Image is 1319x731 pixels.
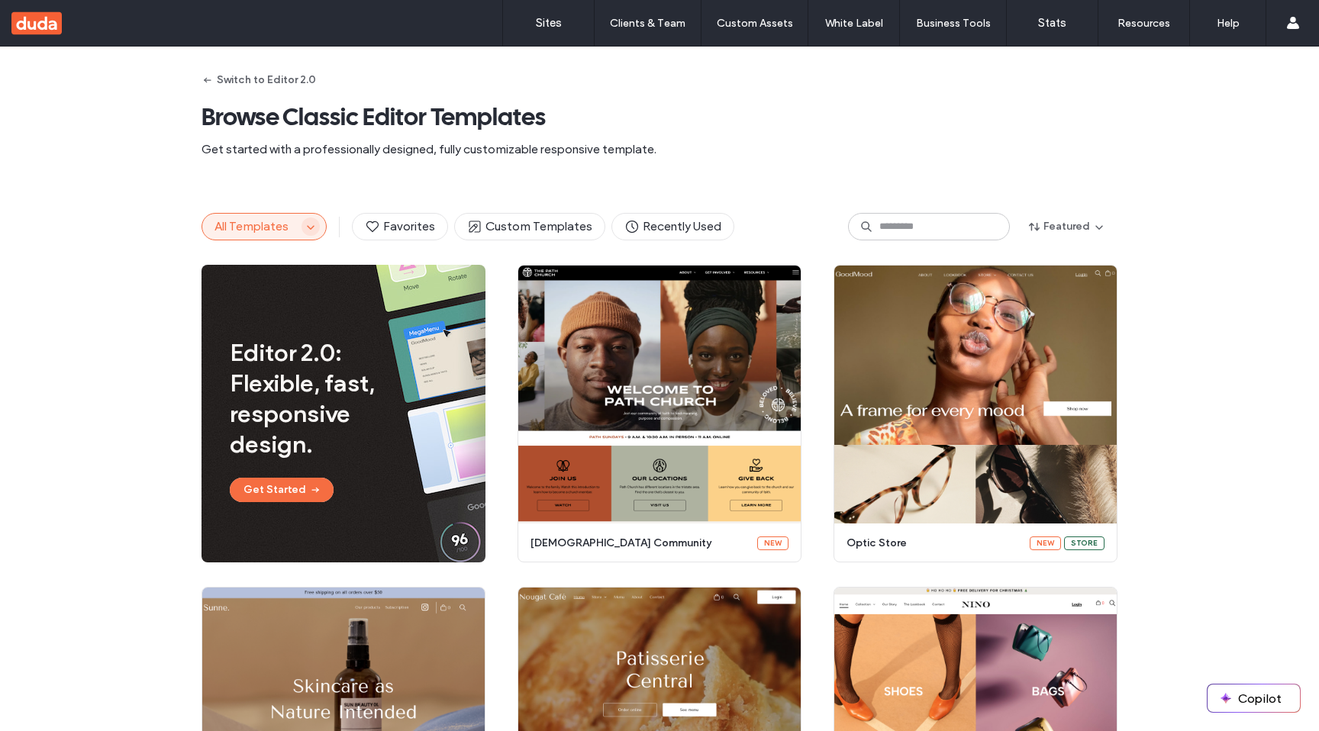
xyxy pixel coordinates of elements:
span: optic store [847,536,1021,551]
button: Copilot [1208,684,1300,712]
span: [DEMOGRAPHIC_DATA] community [531,536,748,551]
label: Business Tools [916,17,991,30]
div: New [1030,536,1061,550]
label: Clients & Team [610,17,685,30]
div: New [757,536,788,550]
label: Stats [1038,16,1066,30]
button: Switch to Editor 2.0 [202,68,316,92]
button: Featured [1016,214,1117,239]
span: Favorites [365,218,435,235]
button: Recently Used [611,213,734,240]
span: Editor 2.0: Flexible, fast, responsive design. [230,337,417,459]
label: Sites [536,16,562,30]
div: Store [1064,536,1105,550]
button: Custom Templates [454,213,605,240]
span: Custom Templates [467,218,592,235]
label: Resources [1117,17,1170,30]
span: All Templates [214,219,289,233]
span: Browse Classic Editor Templates [202,101,1117,132]
button: Favorites [352,213,448,240]
button: All Templates [202,214,302,240]
label: Help [1217,17,1240,30]
span: Get started with a professionally designed, fully customizable responsive template. [202,141,1117,158]
label: Custom Assets [717,17,793,30]
button: Get Started [230,478,334,502]
label: White Label [825,17,883,30]
span: Recently Used [624,218,721,235]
